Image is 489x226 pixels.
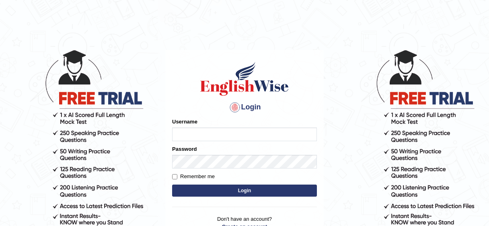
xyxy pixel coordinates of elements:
[172,118,197,125] label: Username
[172,185,317,197] button: Login
[172,145,197,153] label: Password
[199,61,290,97] img: Logo of English Wise sign in for intelligent practice with AI
[172,101,317,114] h4: Login
[172,173,215,181] label: Remember me
[172,174,177,179] input: Remember me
